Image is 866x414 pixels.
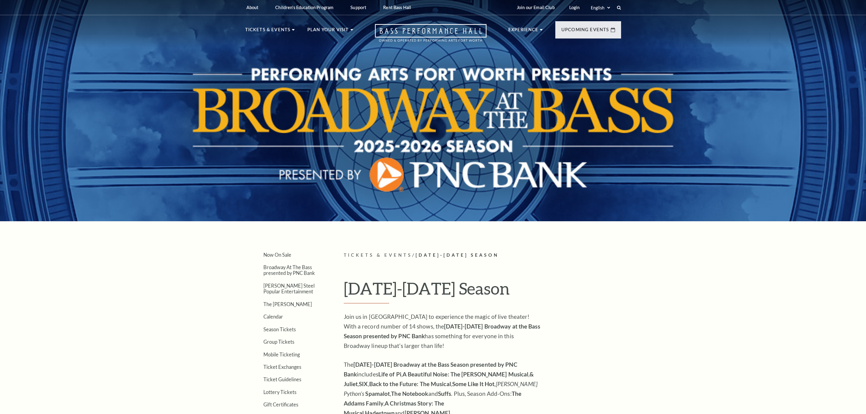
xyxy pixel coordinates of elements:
[350,5,366,10] p: Support
[383,5,411,10] p: Rent Bass Hall
[561,26,609,37] p: Upcoming Events
[263,339,294,345] a: Group Tickets
[275,5,333,10] p: Children's Education Program
[263,389,296,395] a: Lottery Tickets
[344,380,537,397] em: [PERSON_NAME] Python’s
[263,252,291,258] a: Now On Sale
[365,390,390,397] strong: Spamalot
[378,371,401,378] strong: Life of Pi
[344,312,541,351] p: Join us in [GEOGRAPHIC_DATA] to experience the magic of live theater! With a record number of 14 ...
[344,252,621,259] p: /
[438,390,451,397] strong: Suffs
[403,371,528,378] strong: A Beautiful Noise: The [PERSON_NAME] Musical
[344,361,517,378] strong: [DATE]-[DATE] Broadway at the Bass Season presented by PNC Bank
[263,314,283,319] a: Calendar
[263,402,298,407] a: Gift Certificates
[263,364,301,370] a: Ticket Exchanges
[263,352,300,357] a: Mobile Ticketing
[452,380,495,387] strong: Some Like It Hot
[263,283,315,294] a: [PERSON_NAME] Steel Popular Entertainment
[307,26,349,37] p: Plan Your Visit
[344,252,413,258] span: Tickets & Events
[263,301,312,307] a: The [PERSON_NAME]
[263,376,301,382] a: Ticket Guidelines
[508,26,539,37] p: Experience
[245,26,291,37] p: Tickets & Events
[263,264,315,276] a: Broadway At The Bass presented by PNC Bank
[246,5,259,10] p: About
[344,279,621,303] h1: [DATE]-[DATE] Season
[359,380,368,387] strong: SIX
[416,252,499,258] span: [DATE]-[DATE] Season
[263,326,296,332] a: Season Tickets
[369,380,451,387] strong: Back to the Future: The Musical
[590,5,611,11] select: Select:
[391,390,428,397] strong: The Notebook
